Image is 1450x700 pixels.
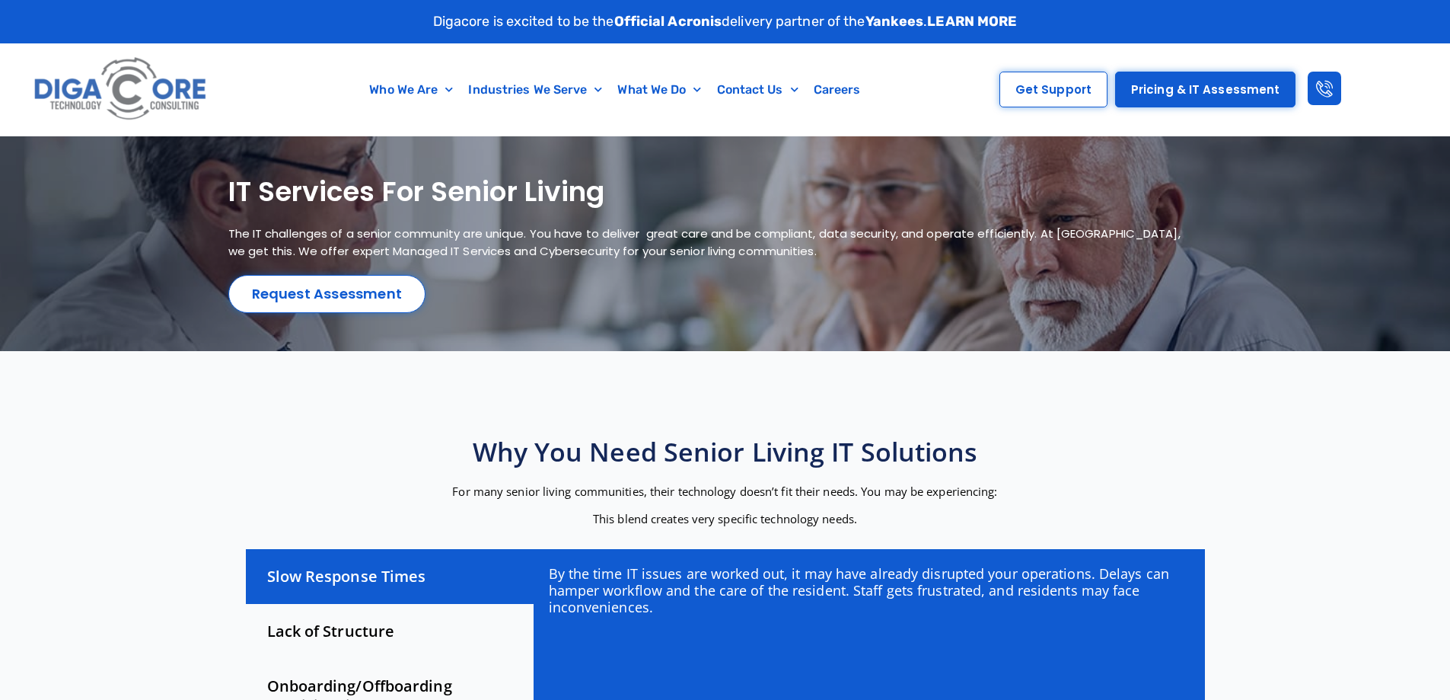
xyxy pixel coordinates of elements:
span: Get Support [1015,84,1091,95]
a: What We Do [610,72,709,107]
a: LEARN MORE [927,13,1017,30]
p: The IT challenges of a senior community are unique. You have to deliver great care and be complia... [228,225,1183,260]
strong: Yankees [865,13,924,30]
img: Digacore logo 1 [30,51,212,128]
strong: Official Acronis [614,13,722,30]
div: Slow Response Times [246,549,534,604]
a: Pricing & IT Assessment [1115,72,1295,107]
h2: Why You Need Senior Living IT Solutions [238,435,1213,468]
h1: IT Services for Senior Living [228,174,1183,210]
span: By the time IT issues are worked out, it may have already disrupted your operations. Delays can h... [549,564,1170,616]
a: Who We Are [362,72,460,107]
a: Industries We Serve [460,72,610,107]
p: Digacore is excited to be the delivery partner of the . [433,11,1018,32]
a: Contact Us [709,72,806,107]
a: Careers [806,72,868,107]
nav: Menu [285,72,945,107]
span: For many senior living communities, their technology doesn’t fit their needs. You may be experien... [452,484,997,499]
a: Get Support [999,72,1107,107]
div: Lack of Structure [246,604,534,659]
span: This blend creates very specific technology needs. [593,511,857,526]
a: Request Assessment [228,275,426,313]
span: Pricing & IT Assessment [1131,84,1280,95]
